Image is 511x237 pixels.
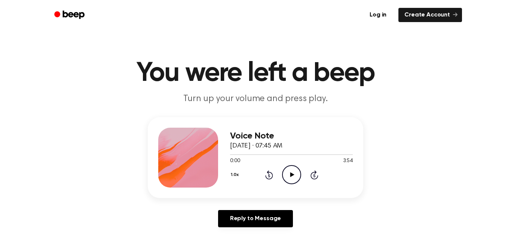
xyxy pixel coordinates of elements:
[49,8,91,22] a: Beep
[398,8,462,22] a: Create Account
[218,210,293,227] a: Reply to Message
[112,93,399,105] p: Turn up your volume and press play.
[343,157,353,165] span: 3:54
[230,143,282,149] span: [DATE] · 07:45 AM
[230,168,241,181] button: 1.0x
[230,131,353,141] h3: Voice Note
[362,6,394,24] a: Log in
[230,157,240,165] span: 0:00
[64,60,447,87] h1: You were left a beep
